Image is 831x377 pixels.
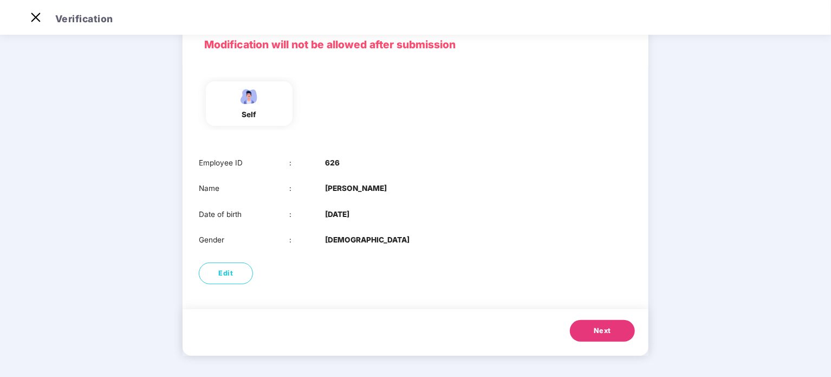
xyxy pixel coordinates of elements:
img: svg+xml;base64,PHN2ZyBpZD0iRW1wbG95ZWVfbWFsZSIgeG1sbnM9Imh0dHA6Ly93d3cudzMub3JnLzIwMDAvc3ZnIiB3aW... [236,87,263,106]
div: : [289,234,326,246]
div: self [236,109,263,120]
span: Edit [219,268,233,279]
div: : [289,183,326,194]
b: [PERSON_NAME] [325,183,387,194]
div: Name [199,183,289,194]
b: [DATE] [325,209,349,220]
div: : [289,209,326,220]
b: [DEMOGRAPHIC_DATA] [325,234,410,246]
div: Date of birth [199,209,289,220]
div: Gender [199,234,289,246]
button: Edit [199,263,253,284]
div: Employee ID [199,157,289,169]
div: : [289,157,326,169]
span: Next [594,325,611,336]
b: 626 [325,157,340,169]
p: Modification will not be allowed after submission [204,36,627,53]
button: Next [570,320,635,342]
